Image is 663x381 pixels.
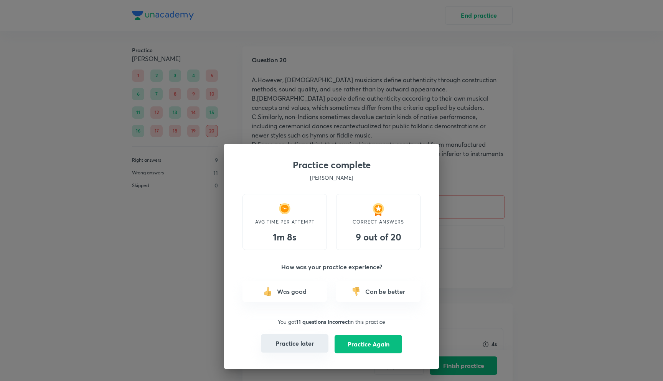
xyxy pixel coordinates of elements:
[296,318,350,325] strong: 11 questions incorrect
[335,335,402,353] button: Practice Again
[242,318,421,326] p: You got in this practice
[344,219,412,225] p: CORRECT ANSWERS
[242,159,421,171] h3: Practice complete
[242,262,421,272] h5: How was your practice experience?
[251,232,319,243] h3: 1m 8s
[261,334,328,353] button: Practice later
[277,287,307,296] p: Was good
[277,202,292,217] img: time taken
[365,287,405,296] p: Can be better
[351,287,361,296] img: feedback-icon
[344,232,412,243] h3: 9 out of 20
[263,287,272,296] img: feedback-icon
[251,219,319,225] p: AVG TIME PER ATTEMPT
[371,202,386,217] img: medal
[242,174,421,182] p: [PERSON_NAME]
